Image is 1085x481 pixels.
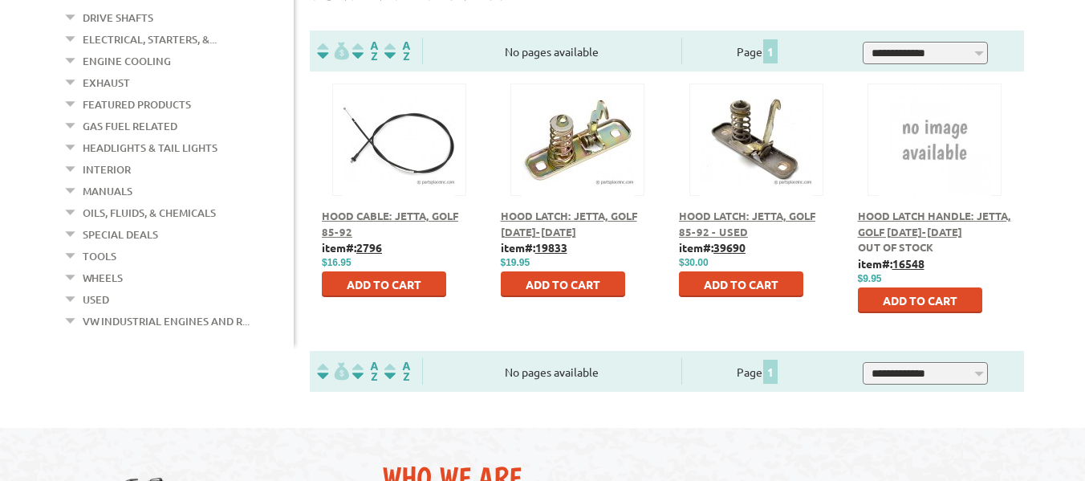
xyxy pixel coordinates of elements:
img: Sort by Sales Rank [381,42,413,60]
span: Add to Cart [347,277,421,291]
a: Special Deals [83,224,158,245]
img: Sort by Headline [349,362,381,381]
img: Sort by Sales Rank [381,362,413,381]
a: Manuals [83,181,132,202]
u: 16548 [892,256,924,271]
a: Used [83,289,109,310]
button: Add to Cart [679,271,803,297]
a: VW Industrial Engines and R... [83,311,250,332]
span: Add to Cart [526,277,600,291]
span: $30.00 [679,257,709,268]
a: Gas Fuel Related [83,116,177,137]
div: No pages available [423,43,681,60]
a: Tools [83,246,116,267]
u: 39690 [713,240,746,255]
img: filterpricelow.svg [317,42,349,60]
button: Add to Cart [322,271,446,297]
a: Electrical, Starters, &... [83,29,217,50]
a: Hood Cable: Jetta, Golf 85-92 [322,209,458,238]
a: Engine Cooling [83,51,171,71]
span: 1 [763,39,778,63]
div: Page [681,358,835,385]
a: Hood Latch Handle: Jetta, Golf [DATE]-[DATE] [858,209,1011,238]
a: Oils, Fluids, & Chemicals [83,202,216,223]
span: Add to Cart [704,277,778,291]
a: Exhaust [83,72,130,93]
button: Add to Cart [501,271,625,297]
a: Hood Latch: Jetta, Golf 85-92 - Used [679,209,815,238]
a: Headlights & Tail Lights [83,137,217,158]
b: item#: [858,256,924,271]
span: $19.95 [501,257,530,268]
img: filterpricelow.svg [317,362,349,381]
div: Page [681,38,835,64]
span: 1 [763,360,778,384]
span: Add to Cart [883,293,957,308]
a: Interior [83,159,131,180]
a: Drive Shafts [83,7,153,28]
button: Add to Cart [858,287,982,313]
u: 19833 [535,240,567,255]
b: item#: [679,240,746,255]
img: Sort by Headline [349,42,381,60]
a: Featured Products [83,94,191,115]
a: Wheels [83,267,123,288]
u: 2796 [356,240,382,255]
a: Hood Latch: Jetta, Golf [DATE]-[DATE] [501,209,637,238]
div: No pages available [423,364,681,381]
span: Out of stock [858,240,933,254]
b: item#: [501,240,567,255]
span: $9.95 [858,273,882,284]
span: $16.95 [322,257,352,268]
b: item#: [322,240,382,255]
